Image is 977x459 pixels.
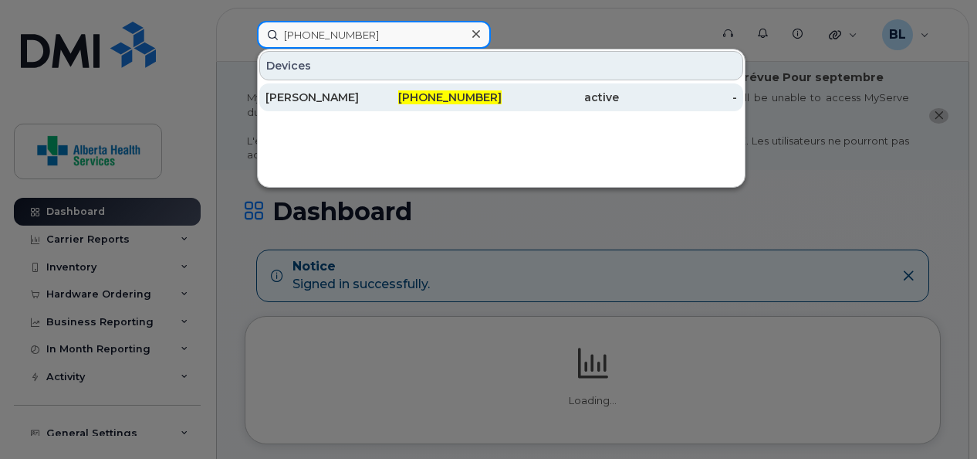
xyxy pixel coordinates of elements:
div: - [619,90,737,105]
a: [PERSON_NAME][PHONE_NUMBER]active- [259,83,743,111]
span: [PHONE_NUMBER] [398,90,502,104]
div: Devices [259,51,743,80]
div: [PERSON_NAME] [265,90,384,105]
div: active [502,90,620,105]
